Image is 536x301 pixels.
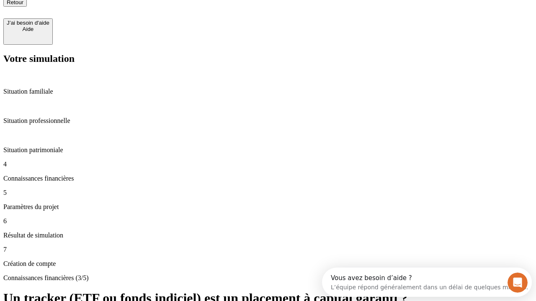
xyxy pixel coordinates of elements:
button: J’ai besoin d'aideAide [3,18,53,45]
p: Situation professionnelle [3,117,533,125]
h2: Votre simulation [3,53,533,64]
iframe: Intercom live chat discovery launcher [322,268,532,297]
div: Aide [7,26,49,32]
p: 4 [3,161,533,168]
div: L’équipe répond généralement dans un délai de quelques minutes. [9,14,206,23]
div: J’ai besoin d'aide [7,20,49,26]
p: 6 [3,217,533,225]
p: 7 [3,246,533,253]
p: Situation patrimoniale [3,146,533,154]
iframe: Intercom live chat [508,273,528,293]
p: Connaissances financières [3,175,533,182]
p: 5 [3,189,533,196]
p: Paramètres du projet [3,203,533,211]
p: Résultat de simulation [3,232,533,239]
p: Création de compte [3,260,533,268]
p: Connaissances financières (3/5) [3,274,533,282]
p: Situation familiale [3,88,533,95]
div: Ouvrir le Messenger Intercom [3,3,231,26]
div: Vous avez besoin d’aide ? [9,7,206,14]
